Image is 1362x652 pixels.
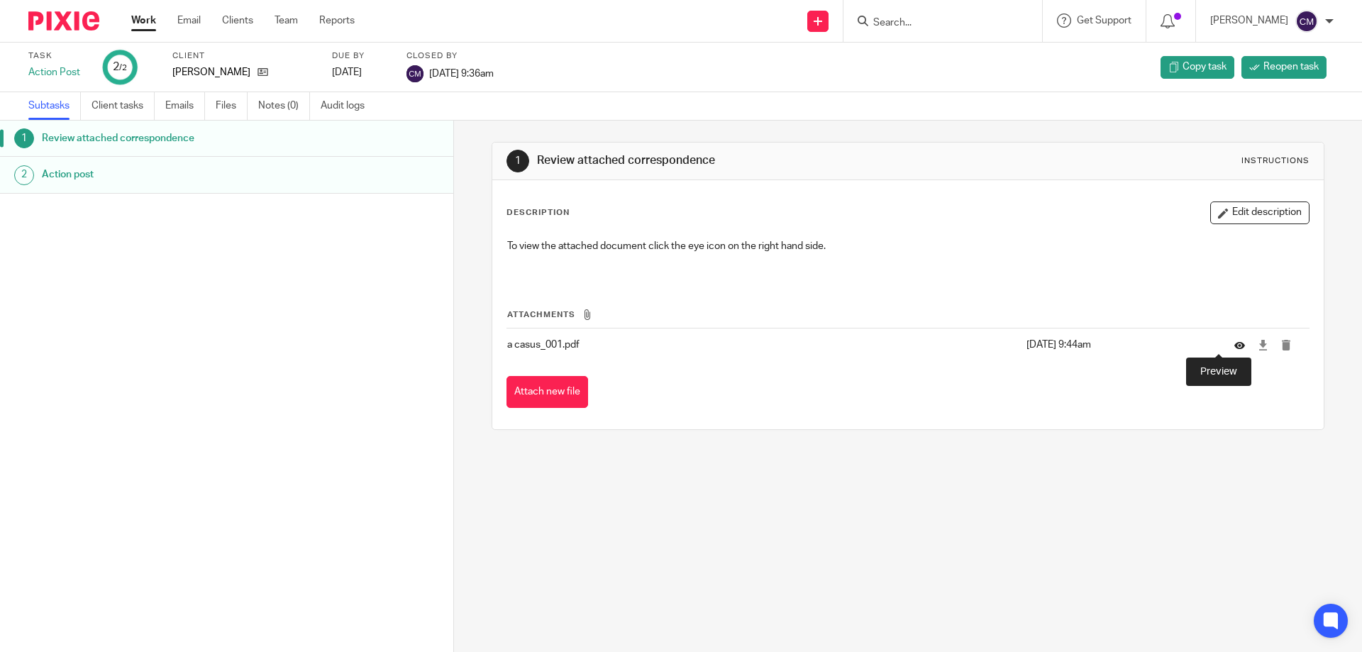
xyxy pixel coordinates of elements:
label: Client [172,50,314,62]
div: Action Post [28,65,85,79]
h1: Action post [42,164,307,185]
small: /2 [119,64,127,72]
label: Due by [332,50,389,62]
span: Get Support [1077,16,1131,26]
a: Email [177,13,201,28]
span: Reopen task [1263,60,1319,74]
span: [DATE] 9:36am [429,68,494,78]
label: Task [28,50,85,62]
a: Work [131,13,156,28]
a: Audit logs [321,92,375,120]
div: 1 [14,128,34,148]
p: To view the attached document click the eye icon on the right hand side. [507,239,1308,253]
img: svg%3E [406,65,423,82]
a: Copy task [1161,56,1234,79]
p: [PERSON_NAME] [1210,13,1288,28]
a: Client tasks [92,92,155,120]
p: Description [506,207,570,219]
button: Edit description [1210,201,1310,224]
img: Pixie [28,11,99,31]
p: [DATE] 9:44am [1026,338,1213,352]
p: [PERSON_NAME] [172,65,250,79]
div: [DATE] [332,65,389,79]
div: 2 [14,165,34,185]
img: svg%3E [1295,10,1318,33]
h1: Review attached correspondence [537,153,939,168]
div: 1 [506,150,529,172]
button: Attach new file [506,376,588,408]
a: Reopen task [1241,56,1327,79]
a: Files [216,92,248,120]
a: Team [275,13,298,28]
div: Instructions [1241,155,1310,167]
a: Subtasks [28,92,81,120]
span: Attachments [507,311,575,319]
p: a casus_001.pdf [507,338,1019,352]
div: 2 [113,59,127,75]
h1: Review attached correspondence [42,128,307,149]
label: Closed by [406,50,494,62]
a: Emails [165,92,205,120]
a: Notes (0) [258,92,310,120]
a: Reports [319,13,355,28]
input: Search [872,17,1000,30]
a: Clients [222,13,253,28]
span: Copy task [1183,60,1227,74]
a: Download [1258,338,1268,352]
